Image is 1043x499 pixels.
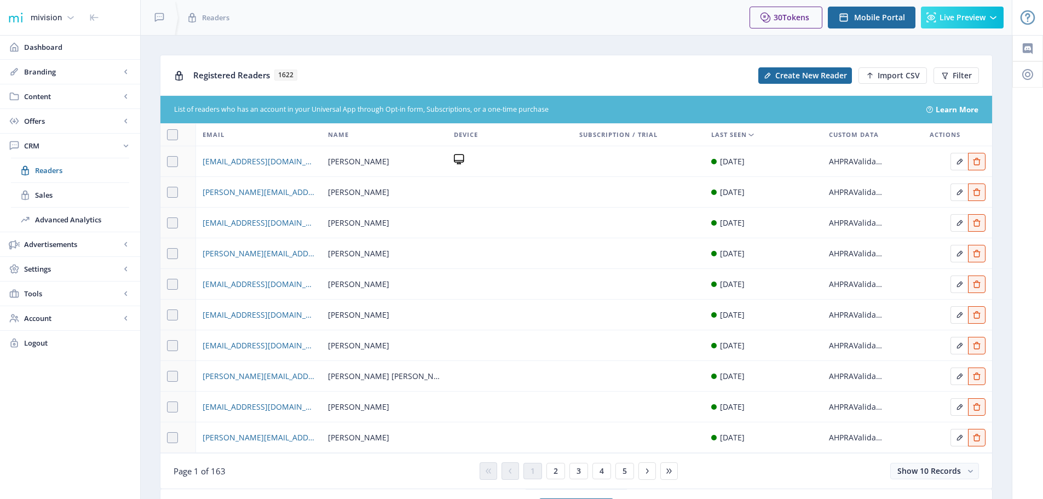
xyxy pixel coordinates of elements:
[24,313,120,324] span: Account
[968,216,986,227] a: Edit page
[35,214,129,225] span: Advanced Analytics
[328,431,389,444] span: [PERSON_NAME]
[950,216,968,227] a: Edit page
[24,91,120,102] span: Content
[752,67,852,84] a: New page
[968,186,986,196] a: Edit page
[968,400,986,411] a: Edit page
[720,155,745,168] div: [DATE]
[203,278,315,291] a: [EMAIL_ADDRESS][DOMAIN_NAME]
[950,339,968,349] a: Edit page
[930,128,960,141] span: Actions
[829,128,879,141] span: Custom Data
[203,186,315,199] a: [PERSON_NAME][EMAIL_ADDRESS][PERSON_NAME][DOMAIN_NAME]
[24,116,120,127] span: Offers
[950,370,968,380] a: Edit page
[940,13,986,22] span: Live Preview
[577,467,581,475] span: 3
[328,339,389,352] span: [PERSON_NAME]
[758,67,852,84] button: Create New Reader
[720,339,745,352] div: [DATE]
[546,463,565,479] button: 2
[968,339,986,349] a: Edit page
[592,463,611,479] button: 4
[897,466,961,476] span: Show 10 Records
[950,431,968,441] a: Edit page
[579,128,658,141] span: Subscription / Trial
[203,339,315,352] a: [EMAIL_ADDRESS][DOMAIN_NAME]
[203,155,315,168] a: [EMAIL_ADDRESS][DOMAIN_NAME]
[554,467,558,475] span: 2
[203,431,315,444] span: [PERSON_NAME][EMAIL_ADDRESS][DOMAIN_NAME]
[24,42,131,53] span: Dashboard
[7,9,24,26] img: 1f20cf2a-1a19-485c-ac21-848c7d04f45b.png
[35,165,129,176] span: Readers
[852,67,927,84] a: New page
[24,140,120,151] span: CRM
[890,463,979,479] button: Show 10 Records
[11,208,129,232] a: Advanced Analytics
[828,7,915,28] button: Mobile Portal
[328,400,389,414] span: [PERSON_NAME]
[328,186,389,199] span: [PERSON_NAME]
[720,278,745,291] div: [DATE]
[531,467,535,475] span: 1
[933,67,979,84] button: Filter
[950,155,968,165] a: Edit page
[968,431,986,441] a: Edit page
[854,13,905,22] span: Mobile Portal
[31,5,62,30] div: mivision
[720,216,745,230] div: [DATE]
[968,155,986,165] a: Edit page
[775,71,847,80] span: Create New Reader
[203,400,315,414] a: [EMAIL_ADDRESS][DOMAIN_NAME]
[202,12,229,23] span: Readers
[878,71,920,80] span: Import CSV
[454,128,478,141] span: Device
[11,158,129,182] a: Readers
[950,400,968,411] a: Edit page
[829,339,884,352] div: AHPRAValidated: 1
[203,216,315,230] a: [EMAIL_ADDRESS][DOMAIN_NAME]
[829,278,884,291] div: AHPRAValidated: 0
[968,308,986,319] a: Edit page
[203,308,315,322] a: [EMAIL_ADDRESS][DOMAIN_NAME]
[829,308,884,322] div: AHPRAValidated: 0
[950,186,968,196] a: Edit page
[720,247,745,260] div: [DATE]
[328,370,440,383] span: [PERSON_NAME] [PERSON_NAME]
[193,70,270,81] span: Registered Readers
[328,247,389,260] span: [PERSON_NAME]
[950,278,968,288] a: Edit page
[203,370,315,383] a: [PERSON_NAME][EMAIL_ADDRESS][PERSON_NAME][PERSON_NAME][DOMAIN_NAME]
[968,278,986,288] a: Edit page
[600,467,604,475] span: 4
[782,12,809,22] span: Tokens
[829,431,884,444] div: AHPRAValidated: 0
[720,431,745,444] div: [DATE]
[24,263,120,274] span: Settings
[24,239,120,250] span: Advertisements
[24,288,120,299] span: Tools
[720,400,745,414] div: [DATE]
[829,247,884,260] div: AHPRAValidated: 1
[35,190,129,200] span: Sales
[953,71,972,80] span: Filter
[829,216,884,230] div: AHPRAValidated: 1
[615,463,634,479] button: 5
[968,247,986,257] a: Edit page
[936,104,978,115] a: Learn More
[328,308,389,322] span: [PERSON_NAME]
[328,278,389,291] span: [PERSON_NAME]
[203,247,315,260] span: [PERSON_NAME][EMAIL_ADDRESS][DOMAIN_NAME][DEMOGRAPHIC_DATA]
[829,370,884,383] div: AHPRAValidated: 0
[623,467,627,475] span: 5
[24,337,131,348] span: Logout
